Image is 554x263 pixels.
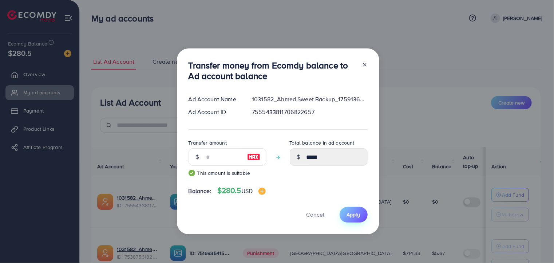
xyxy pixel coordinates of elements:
h4: $280.5 [217,186,266,195]
div: 1031582_Ahmed Sweet Backup_1759136567428 [246,95,373,103]
small: This amount is suitable [189,169,266,177]
div: Ad Account ID [183,108,246,116]
img: guide [189,170,195,176]
span: USD [241,187,253,195]
img: image [247,153,260,161]
label: Transfer amount [189,139,227,146]
span: Apply [347,211,360,218]
span: Cancel [306,211,325,219]
iframe: Chat [523,230,549,258]
div: Ad Account Name [183,95,246,103]
button: Cancel [297,207,334,223]
div: 7555433811706822657 [246,108,373,116]
img: image [258,188,266,195]
button: Apply [340,207,368,223]
span: Balance: [189,187,211,195]
h3: Transfer money from Ecomdy balance to Ad account balance [189,60,356,81]
label: Total balance in ad account [290,139,355,146]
